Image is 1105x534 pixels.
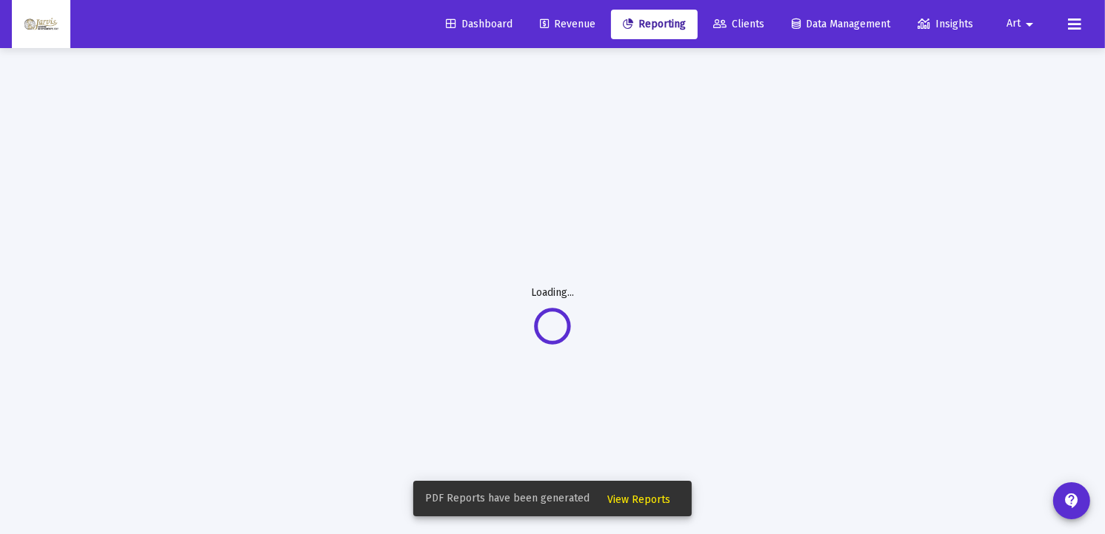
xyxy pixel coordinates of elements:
[623,18,686,30] span: Reporting
[528,10,607,39] a: Revenue
[595,485,682,512] button: View Reports
[780,10,902,39] a: Data Management
[23,10,59,39] img: Dashboard
[425,491,590,506] span: PDF Reports have been generated
[792,18,890,30] span: Data Management
[607,493,670,506] span: View Reports
[540,18,595,30] span: Revenue
[1063,492,1081,510] mat-icon: contact_support
[918,18,973,30] span: Insights
[713,18,764,30] span: Clients
[906,10,985,39] a: Insights
[611,10,698,39] a: Reporting
[446,18,513,30] span: Dashboard
[989,9,1056,38] button: Art
[434,10,524,39] a: Dashboard
[701,10,776,39] a: Clients
[1006,18,1021,30] span: Art
[1021,10,1038,39] mat-icon: arrow_drop_down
